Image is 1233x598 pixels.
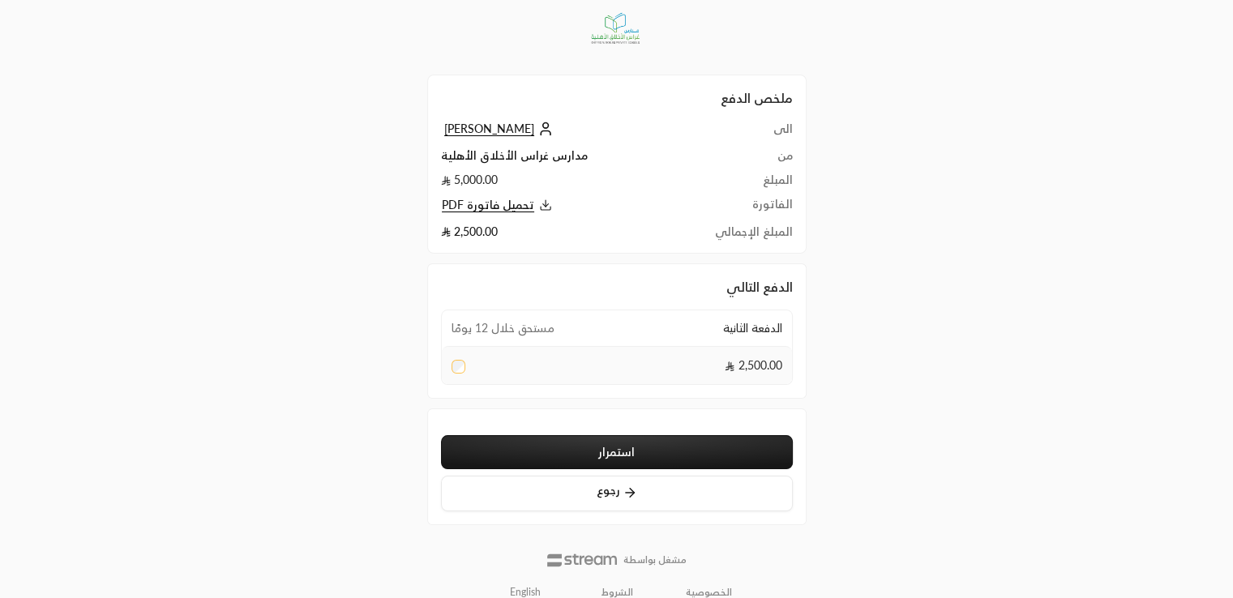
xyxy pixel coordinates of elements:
span: مستحق خلال 12 يومًا [452,320,554,336]
a: [PERSON_NAME] [441,122,554,135]
td: الى [670,121,792,147]
span: تحميل فاتورة PDF [442,198,534,212]
td: 5,000.00 [441,172,671,196]
h2: الدفع التالي [441,277,793,297]
h2: ملخص الدفع [441,88,793,108]
td: المبلغ الإجمالي [670,224,792,240]
td: مدارس غراس الأخلاق الأهلية [441,147,671,172]
td: الفاتورة [670,196,792,223]
td: 2,500.00 [441,224,671,240]
button: رجوع [441,476,793,511]
td: المبلغ [670,172,792,196]
span: [PERSON_NAME] [444,122,534,136]
p: مشغل بواسطة [623,553,687,566]
span: الدفعة الثانية [723,320,782,336]
span: رجوع [597,483,620,497]
td: من [670,147,792,172]
button: استمرار [441,435,793,469]
button: تحميل فاتورة PDF [441,196,671,215]
span: 2,500.00 [725,357,782,374]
